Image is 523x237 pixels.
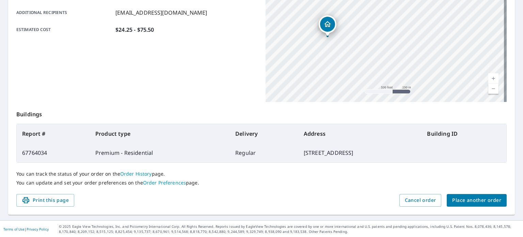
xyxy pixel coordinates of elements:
[120,171,152,177] a: Order History
[17,124,90,143] th: Report #
[27,227,49,232] a: Privacy Policy
[59,224,520,234] p: © 2025 Eagle View Technologies, Inc. and Pictometry International Corp. All Rights Reserved. Repo...
[488,73,498,84] a: Current Level 16, Zoom In
[298,124,422,143] th: Address
[16,9,113,17] p: Additional recipients
[422,124,506,143] th: Building ID
[399,194,442,207] button: Cancel order
[16,102,507,124] p: Buildings
[230,143,298,162] td: Regular
[16,180,507,186] p: You can update and set your order preferences on the page.
[115,9,207,17] p: [EMAIL_ADDRESS][DOMAIN_NAME]
[319,15,336,36] div: Dropped pin, building 1, Residential property, 1425 Gust Ln Chesapeake, VA 23323
[452,196,501,205] span: Place another order
[143,179,186,186] a: Order Preferences
[16,171,507,177] p: You can track the status of your order on the page.
[17,143,90,162] td: 67764034
[16,26,113,34] p: Estimated cost
[16,194,74,207] button: Print this page
[447,194,507,207] button: Place another order
[405,196,436,205] span: Cancel order
[3,227,49,231] p: |
[230,124,298,143] th: Delivery
[3,227,25,232] a: Terms of Use
[298,143,422,162] td: [STREET_ADDRESS]
[90,143,230,162] td: Premium - Residential
[90,124,230,143] th: Product type
[115,26,154,34] p: $24.25 - $75.50
[22,196,69,205] span: Print this page
[488,84,498,94] a: Current Level 16, Zoom Out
